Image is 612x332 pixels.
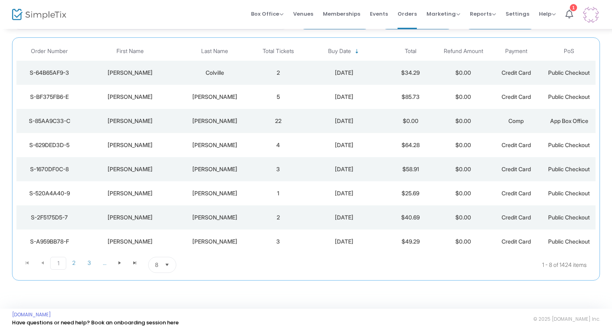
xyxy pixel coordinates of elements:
[180,141,250,149] div: Slaga
[155,261,158,269] span: 8
[251,10,284,18] span: Box Office
[252,205,305,230] td: 2
[384,109,437,133] td: $0.00
[85,69,176,77] div: Riley
[307,141,382,149] div: 9/19/2025
[502,69,531,76] span: Credit Card
[384,61,437,85] td: $34.29
[437,230,490,254] td: $0.00
[97,257,112,269] span: Page 4
[539,10,556,18] span: Help
[550,117,588,124] span: App Box Office
[548,69,590,76] span: Public Checkout
[548,141,590,148] span: Public Checkout
[112,257,127,269] span: Go to the next page
[252,157,305,181] td: 3
[548,238,590,245] span: Public Checkout
[502,141,531,148] span: Credit Card
[307,189,382,197] div: 9/19/2025
[548,166,590,172] span: Public Checkout
[564,48,574,55] span: PoS
[85,117,176,125] div: Lashana
[384,205,437,230] td: $40.69
[66,257,82,269] span: Page 2
[354,48,360,55] span: Sortable
[82,257,97,269] span: Page 3
[18,141,81,149] div: S-629DED3D-5
[426,10,460,18] span: Marketing
[508,117,524,124] span: Comp
[127,257,143,269] span: Go to the last page
[85,213,176,221] div: Brooke
[252,61,305,85] td: 2
[307,93,382,101] div: 9/19/2025
[437,205,490,230] td: $0.00
[470,10,496,18] span: Reports
[18,213,81,221] div: S-2F5175D5-7
[437,181,490,205] td: $0.00
[85,93,176,101] div: Yvonne
[307,69,382,77] div: 9/19/2025
[437,61,490,85] td: $0.00
[307,238,382,246] div: 9/19/2025
[502,166,531,172] span: Credit Card
[12,312,51,318] a: [DOMAIN_NAME]
[570,4,577,11] div: 1
[31,48,68,55] span: Order Number
[307,213,382,221] div: 9/19/2025
[132,260,138,266] span: Go to the last page
[85,238,176,246] div: Casandra
[293,4,313,24] span: Venues
[370,4,388,24] span: Events
[384,42,437,61] th: Total
[437,109,490,133] td: $0.00
[502,238,531,245] span: Credit Card
[18,165,81,173] div: S-1670DF0C-8
[384,133,437,157] td: $64.28
[437,133,490,157] td: $0.00
[180,189,250,197] div: Lingley
[502,190,531,197] span: Credit Card
[116,260,123,266] span: Go to the next page
[201,48,228,55] span: Last Name
[533,316,600,322] span: © 2025 [DOMAIN_NAME] Inc.
[256,257,587,273] kendo-pager-info: 1 - 8 of 1424 items
[16,42,596,254] div: Data table
[18,117,81,125] div: S-85AA9C33-C
[85,141,176,149] div: Logan
[328,48,351,55] span: Buy Date
[161,257,173,273] button: Select
[384,85,437,109] td: $85.73
[384,181,437,205] td: $25.69
[12,319,179,326] a: Have questions or need help? Book an onboarding session here
[180,93,250,101] div: Johnson
[252,42,305,61] th: Total Tickets
[50,257,66,270] span: Page 1
[437,85,490,109] td: $0.00
[252,133,305,157] td: 4
[180,117,250,125] div: Corbett
[18,93,81,101] div: S-BF375FB6-E
[307,165,382,173] div: 9/19/2025
[548,190,590,197] span: Public Checkout
[384,230,437,254] td: $49.29
[18,69,81,77] div: S-64B65AF9-3
[506,4,529,24] span: Settings
[18,238,81,246] div: S-A959BB78-F
[85,165,176,173] div: Mattias
[180,238,250,246] div: Reyes
[252,85,305,109] td: 5
[548,214,590,221] span: Public Checkout
[502,214,531,221] span: Credit Card
[384,157,437,181] td: $58.91
[323,4,360,24] span: Memberships
[548,93,590,100] span: Public Checkout
[18,189,81,197] div: S-520A4A40-9
[180,213,250,221] div: Wingate
[437,42,490,61] th: Refund Amount
[307,117,382,125] div: 9/19/2025
[252,181,305,205] td: 1
[116,48,144,55] span: First Name
[502,93,531,100] span: Credit Card
[85,189,176,197] div: Sarah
